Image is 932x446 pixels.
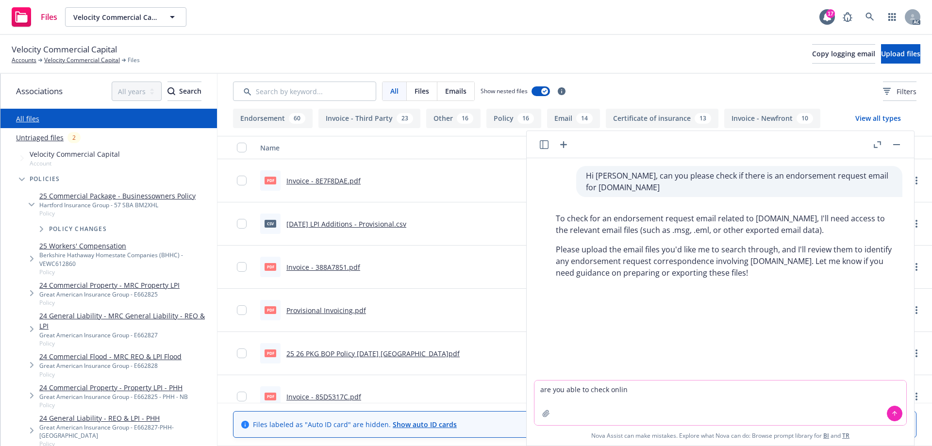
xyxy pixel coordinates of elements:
input: Search by keyword... [233,82,376,101]
span: Filters [897,86,916,97]
a: more [911,391,922,402]
div: 10 [797,113,813,124]
button: Other [426,109,481,128]
div: Great American Insurance Group - E662827-PHH-[GEOGRAPHIC_DATA] [39,423,213,440]
a: Provisional Invoicing.pdf [286,306,366,315]
p: Please upload the email files you'd like me to search through, and I'll review them to identify a... [556,244,893,279]
span: Policy [39,298,180,307]
span: Account [30,159,120,167]
span: Copy logging email [812,49,875,58]
span: Velocity Commercial Capital [30,149,120,159]
span: All [390,86,399,96]
button: Invoice - Third Party [318,109,420,128]
input: Toggle Row Selected [237,262,247,272]
a: 25 Commercial Package - Businessowners Policy [39,191,196,201]
a: All files [16,114,39,123]
span: Policies [30,176,60,182]
a: more [911,218,922,230]
button: Email [547,109,600,128]
div: 23 [397,113,413,124]
div: 16 [457,113,473,124]
span: Policy [39,401,188,409]
input: Toggle Row Selected [237,348,247,358]
input: Toggle Row Selected [237,305,247,315]
p: Hi [PERSON_NAME], can you please check if there is an endorsement request email for [DOMAIN_NAME] [586,170,893,193]
span: Filters [883,86,916,97]
button: Velocity Commercial Capital [65,7,186,27]
div: Great American Insurance Group - E662827 [39,331,213,339]
div: Berkshire Hathaway Homestate Companies (BHHC) - VEWC612860 [39,251,213,267]
button: Policy [486,109,541,128]
span: pdf [265,349,276,357]
span: Policy [39,268,213,276]
span: pdf [265,306,276,314]
a: Switch app [882,7,902,27]
div: Great American Insurance Group - E662825 [39,290,180,298]
button: Upload files [881,44,920,64]
span: pdf [265,177,276,184]
a: Untriaged files [16,132,64,143]
div: 60 [289,113,305,124]
a: 24 General Liability - REO & LPI - PHH [39,413,213,423]
span: Emails [445,86,466,96]
div: Name [260,143,549,153]
button: SearchSearch [167,82,201,101]
span: Policy [39,370,182,379]
div: 16 [517,113,534,124]
span: Upload files [881,49,920,58]
span: Associations [16,85,63,98]
span: pdf [265,393,276,400]
span: Nova Assist can make mistakes. Explore what Nova can do: Browse prompt library for and [591,426,849,446]
input: Toggle Row Selected [237,219,247,229]
a: Velocity Commercial Capital [44,56,120,65]
a: 25 26 PKG BOP Policy [DATE] [GEOGRAPHIC_DATA]pdf [286,349,460,358]
span: Policy [39,339,213,347]
a: more [911,347,922,359]
span: Files [41,13,57,21]
a: Invoice - 85D5317C.pdf [286,392,361,401]
a: Search [860,7,880,27]
input: Select all [237,143,247,152]
span: Show nested files [481,87,528,95]
div: 13 [695,113,711,124]
a: [DATE] LPI Additions - Provisional.csv [286,219,406,229]
p: To check for an endorsement request email related to [DOMAIN_NAME], I'll need access to the relev... [556,213,893,236]
span: Files labeled as "Auto ID card" are hidden. [253,419,457,429]
div: Great American Insurance Group - E662825 - PHH - NB [39,393,188,401]
a: 24 Commercial Property - MRC Property LPI [39,280,180,290]
span: Policy changes [49,226,107,232]
div: 2 [67,132,81,143]
a: more [911,175,922,186]
a: 25 Workers' Compensation [39,241,213,251]
input: Toggle Row Selected [237,176,247,185]
button: Certificate of insurance [606,109,718,128]
a: Report a Bug [838,7,857,27]
span: Files [415,86,429,96]
span: csv [265,220,276,227]
svg: Search [167,87,175,95]
button: Name [256,136,563,159]
div: 17 [826,9,835,18]
a: TR [842,431,849,440]
button: Copy logging email [812,44,875,64]
a: Invoice - 8E7F8DAE.pdf [286,176,361,185]
a: 24 Commercial Flood - MRC REO & LPI Flood [39,351,182,362]
div: Hartford Insurance Group - 57 SBA BM2XHL [39,201,196,209]
a: BI [823,431,829,440]
button: Filters [883,82,916,101]
button: Endorsement [233,109,313,128]
button: View all types [840,109,916,128]
a: 24 General Liability - MRC General Liability - REO & LPI [39,311,213,331]
span: Policy [39,209,196,217]
span: pdf [265,263,276,270]
div: Search [167,82,201,100]
span: Velocity Commercial Capital [73,12,157,22]
a: 24 Commercial Property - Property LPI - PHH [39,382,188,393]
a: Invoice - 388A7851.pdf [286,263,360,272]
span: Velocity Commercial Capital [12,43,117,56]
a: Files [8,3,61,31]
button: Invoice - Newfront [724,109,820,128]
a: more [911,261,922,273]
a: Accounts [12,56,36,65]
div: 14 [576,113,593,124]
